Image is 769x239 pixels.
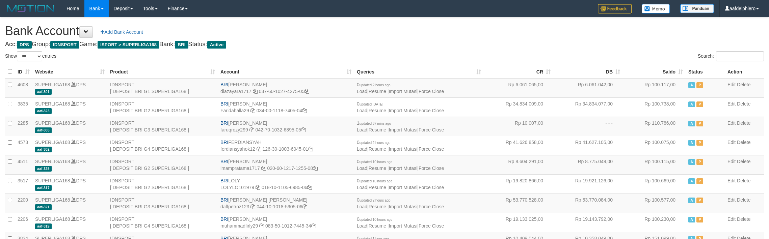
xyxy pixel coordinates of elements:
a: Import Mutasi [389,108,417,113]
span: 0 [357,178,392,183]
span: 0 [357,140,391,145]
a: SUPERLIGA168 [35,159,70,164]
a: Load [357,146,367,152]
td: 3517 [15,174,32,193]
span: Active [688,121,695,126]
a: Delete [737,120,750,126]
span: aaf-302 [35,147,52,152]
a: Copy 034001118740504 to clipboard [302,108,307,113]
a: Copy faruqrozy299 to clipboard [249,127,254,132]
a: Copy Faridahalla29 to clipboard [250,108,255,113]
a: Copy muhammadfirly29 to clipboard [259,223,264,229]
span: Paused [696,217,703,222]
a: Copy ferdiansyahok12 to clipboard [257,146,261,152]
th: Product: activate to sort column ascending [107,65,218,78]
span: aaf-325 [35,166,52,172]
span: Paused [696,198,703,203]
span: 0 [357,197,391,203]
a: Resume [369,223,386,229]
td: IDNSPORT [ DEPOSIT BRI G1 SUPERLIGA168 ] [107,78,218,98]
td: LOLY 018-10-1105-6985-06 [218,174,354,193]
td: DPS [32,78,107,98]
td: [PERSON_NAME] 037-60-1027-4275-05 [218,78,354,98]
a: Load [357,108,367,113]
span: BRI [220,216,228,222]
span: aaf-323 [35,108,52,114]
a: Force Close [419,108,444,113]
a: Delete [737,197,750,203]
td: Rp 6.061.042,00 [553,78,623,98]
span: | | | [357,140,444,152]
a: imampratama1717 [220,166,260,171]
th: Status [686,65,725,78]
td: Rp 8.775.049,00 [553,155,623,174]
a: Import Mutasi [389,166,417,171]
label: Show entries [5,51,56,61]
td: Rp 8.604.291,00 [484,155,553,174]
a: Force Close [419,204,444,209]
th: CR: activate to sort column ascending [484,65,553,78]
span: aaf-308 [35,127,52,133]
th: Website: activate to sort column ascending [32,65,107,78]
a: SUPERLIGA168 [35,216,70,222]
a: Import Mutasi [389,204,417,209]
a: Load [357,166,367,171]
span: | | | [357,197,444,209]
td: Rp 110.786,00 [623,117,686,136]
a: Edit [727,197,736,203]
a: daffpetroz123 [220,204,249,209]
th: DB: activate to sort column ascending [553,65,623,78]
a: Add Bank Account [96,26,147,38]
a: Force Close [419,185,444,190]
a: Faridahalla29 [220,108,249,113]
a: Delete [737,216,750,222]
span: | | | [357,101,444,113]
th: Saldo: activate to sort column ascending [623,65,686,78]
a: Import Mutasi [389,89,417,94]
td: Rp 10.007,00 [484,117,553,136]
td: 4511 [15,155,32,174]
a: Import Mutasi [389,185,417,190]
select: Showentries [17,51,42,61]
td: FERDIANSYAH 126-30-1003-6045-01 [218,136,354,155]
td: Rp 100.230,00 [623,213,686,232]
td: Rp 19.921.126,00 [553,174,623,193]
span: Paused [696,121,703,126]
td: 4608 [15,78,32,98]
span: Active [688,140,695,146]
span: | | | [357,178,444,190]
span: Paused [696,140,703,146]
span: aaf-317 [35,185,52,191]
a: Delete [737,178,750,183]
span: Active [688,198,695,203]
td: Rp 34.834.077,00 [553,97,623,117]
a: ferdiansyahok12 [220,146,255,152]
td: 2200 [15,193,32,213]
td: Rp 100.669,00 [623,174,686,193]
span: 0 [357,82,391,87]
span: aaf-301 [35,89,52,95]
span: | | | [357,159,444,171]
span: Active [688,82,695,88]
a: Copy 044101018590506 to clipboard [302,204,307,209]
span: Paused [696,159,703,165]
td: 3835 [15,97,32,117]
a: Resume [369,108,386,113]
a: Resume [369,166,386,171]
span: BRI [220,197,228,203]
a: Copy 037601027427505 to clipboard [304,89,309,94]
td: Rp 53.770.528,00 [484,193,553,213]
td: IDNSPORT [ DEPOSIT BRI G2 SUPERLIGA168 ] [107,174,218,193]
a: Load [357,204,367,209]
span: updated 37 mins ago [360,122,391,125]
span: | | | [357,216,444,229]
td: IDNSPORT [ DEPOSIT BRI G3 SUPERLIGA168 ] [107,193,218,213]
img: panduan.png [680,4,714,13]
span: BRI [175,41,188,49]
td: [PERSON_NAME] 020-60-1217-1255-08 [218,155,354,174]
a: Force Close [419,166,444,171]
a: SUPERLIGA168 [35,120,70,126]
td: [PERSON_NAME] 083-50-1012-7445-34 [218,213,354,232]
a: Force Close [419,89,444,94]
span: aaf-319 [35,223,52,229]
